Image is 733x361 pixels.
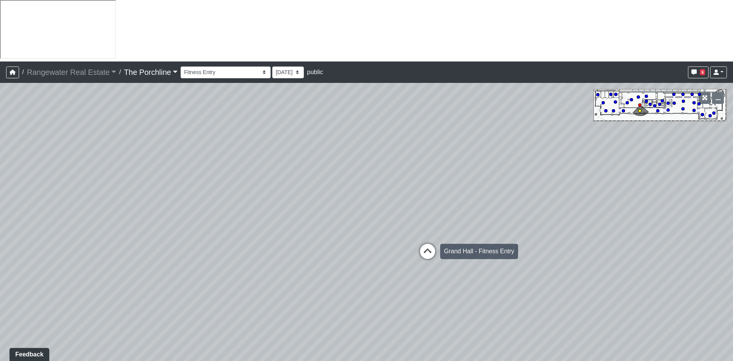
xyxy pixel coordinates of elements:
iframe: Ybug feedback widget [6,346,51,361]
span: / [116,65,124,80]
span: / [19,65,27,80]
a: Rangewater Real Estate [27,65,116,80]
button: 6 [688,66,709,78]
a: The Porchline [124,65,178,80]
span: public [307,69,323,75]
div: Grand Hall - Fitness Entry [440,244,518,259]
span: 6 [700,69,705,75]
